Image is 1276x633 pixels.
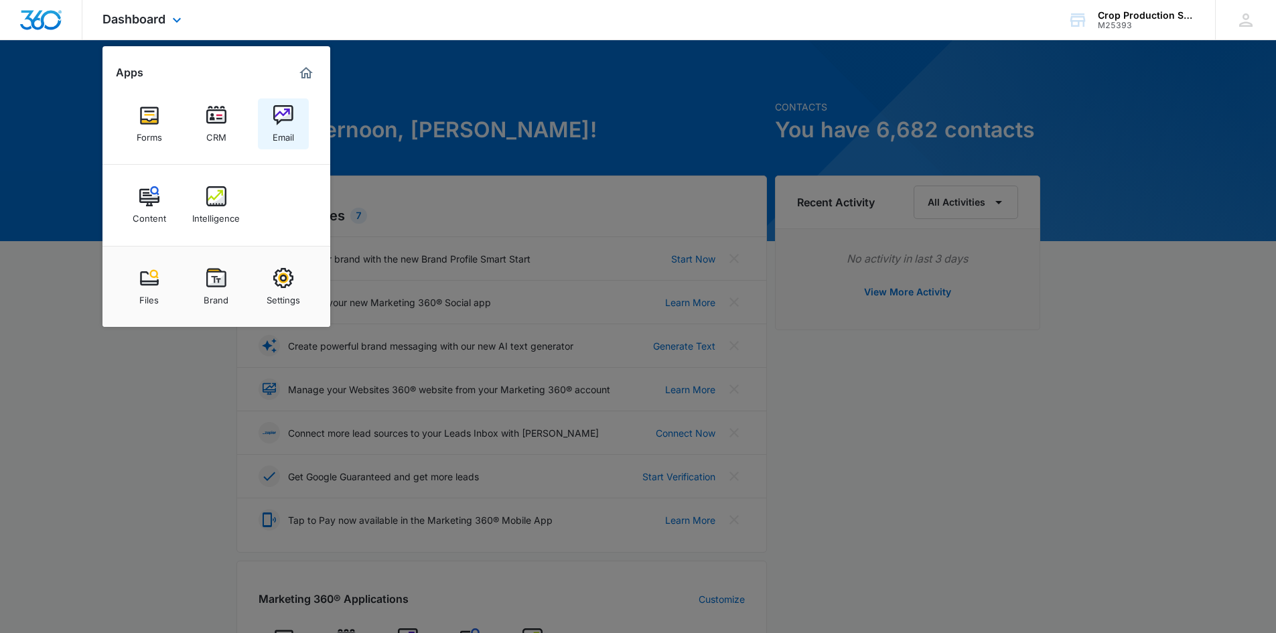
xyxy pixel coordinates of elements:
[204,288,228,305] div: Brand
[191,261,242,312] a: Brand
[124,180,175,230] a: Content
[258,98,309,149] a: Email
[124,98,175,149] a: Forms
[295,62,317,84] a: Marketing 360® Dashboard
[124,261,175,312] a: Files
[267,288,300,305] div: Settings
[191,180,242,230] a: Intelligence
[102,12,165,26] span: Dashboard
[273,125,294,143] div: Email
[139,288,159,305] div: Files
[116,66,143,79] h2: Apps
[137,125,162,143] div: Forms
[192,206,240,224] div: Intelligence
[191,98,242,149] a: CRM
[133,206,166,224] div: Content
[1098,10,1196,21] div: account name
[1098,21,1196,30] div: account id
[258,261,309,312] a: Settings
[206,125,226,143] div: CRM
